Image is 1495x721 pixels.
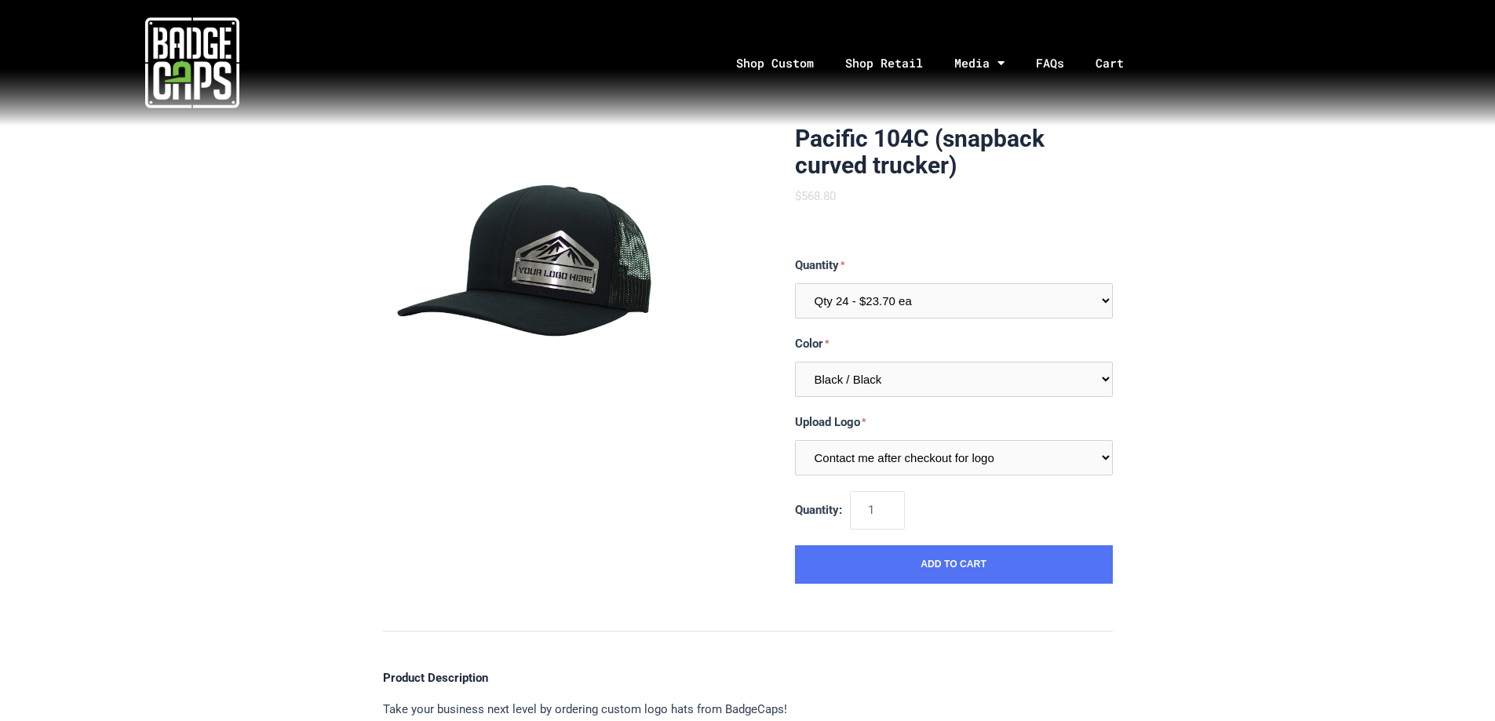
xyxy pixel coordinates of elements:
span: $568.80 [795,189,836,203]
a: FAQs [1020,22,1080,104]
label: Quantity [795,256,1113,275]
a: Cart [1080,22,1159,104]
a: Shop Custom [720,22,830,104]
h1: Pacific 104C (snapback curved trucker) [795,126,1113,179]
img: BadgeCaps - Pacific 104C [383,126,673,416]
h4: Product Description [383,671,1113,685]
label: Upload Logo [795,413,1113,432]
label: Color [795,334,1113,354]
nav: Menu [384,22,1495,104]
img: badgecaps white logo with green acccent [145,16,239,110]
span: Quantity: [795,503,842,517]
p: Take your business next level by ordering custom logo hats from BadgeCaps! [383,701,1113,719]
button: Add to Cart [795,545,1113,584]
a: Media [939,22,1020,104]
a: Shop Retail [830,22,939,104]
